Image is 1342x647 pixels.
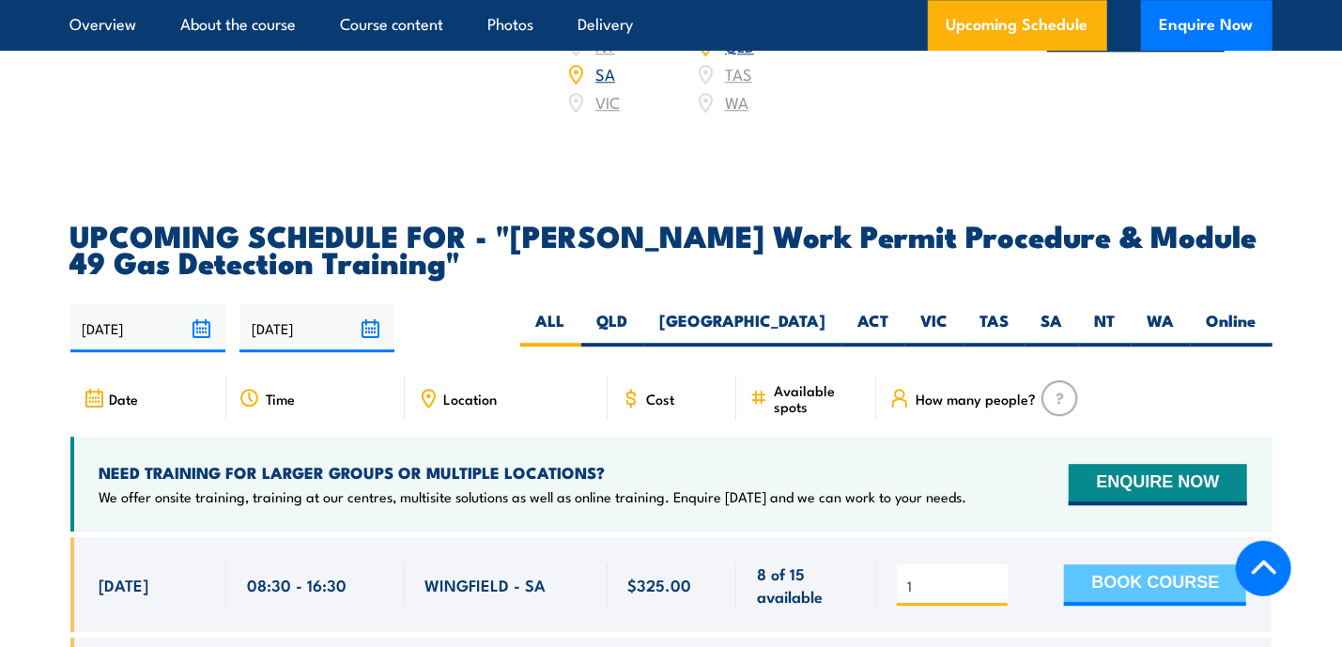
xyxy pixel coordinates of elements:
span: How many people? [916,391,1036,407]
span: Location [444,391,498,407]
span: WINGFIELD - SA [425,574,547,595]
span: [DATE] [100,574,149,595]
input: To date [239,304,394,352]
label: [GEOGRAPHIC_DATA] [644,310,842,347]
span: Date [110,391,139,407]
h4: NEED TRAINING FOR LARGER GROUPS OR MULTIPLE LOCATIONS? [100,462,967,483]
span: 8 of 15 available [757,562,856,607]
button: ENQUIRE NOW [1069,464,1246,505]
a: SA [595,62,615,85]
input: From date [70,304,225,352]
label: ALL [520,310,581,347]
span: Time [266,391,295,407]
span: Cost [647,391,675,407]
span: 08:30 - 16:30 [247,574,347,595]
label: WA [1132,310,1191,347]
label: NT [1079,310,1132,347]
span: Available spots [774,382,863,414]
label: ACT [842,310,905,347]
label: QLD [581,310,644,347]
label: SA [1026,310,1079,347]
input: # of people [907,577,1001,595]
span: $325.00 [628,574,692,595]
label: Online [1191,310,1273,347]
button: BOOK COURSE [1064,564,1246,606]
label: TAS [964,310,1026,347]
p: We offer onsite training, training at our centres, multisite solutions as well as online training... [100,487,967,506]
label: VIC [905,310,964,347]
h2: UPCOMING SCHEDULE FOR - "[PERSON_NAME] Work Permit Procedure & Module 49 Gas Detection Training" [70,222,1273,274]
